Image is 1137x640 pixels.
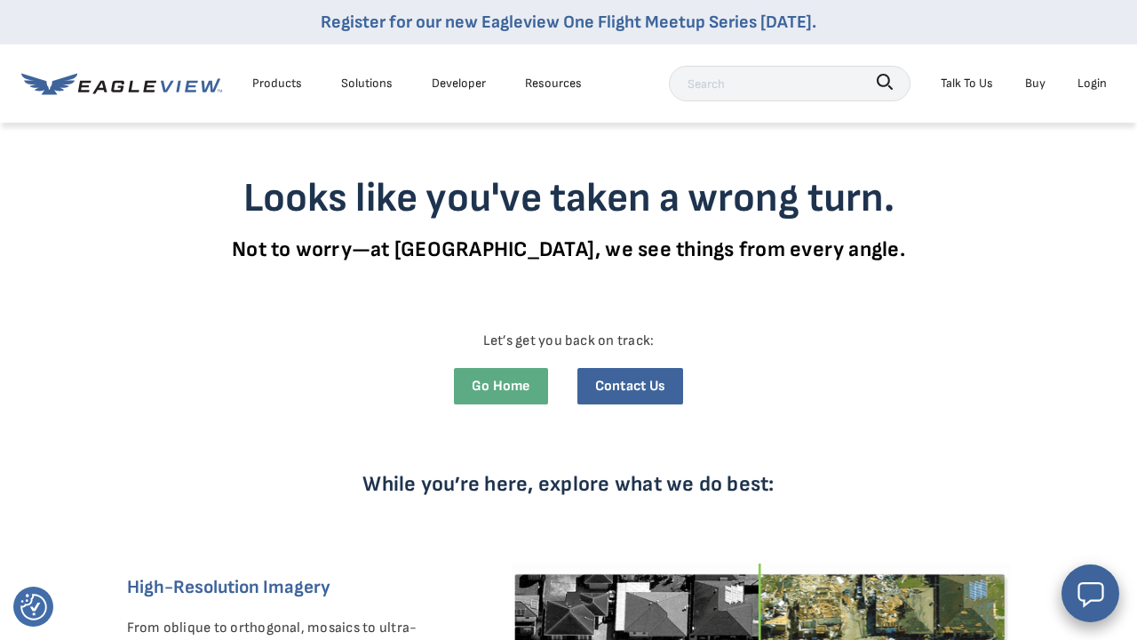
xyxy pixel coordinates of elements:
[669,66,910,101] input: Search
[107,329,1030,355] p: Let’s get you back on track:
[577,368,683,404] a: Contact Us
[432,72,486,94] a: Developer
[454,368,548,404] a: Go Home
[525,72,582,94] div: Resources
[93,174,1044,223] h3: Looks like you've taken a wrong turn.
[1025,72,1046,94] a: Buy
[127,572,472,603] h6: High-Resolution Imagery
[941,72,993,94] div: Talk To Us
[1061,564,1119,622] button: Open chat window
[321,12,816,33] a: Register for our new Eagleview One Flight Meetup Series [DATE].
[142,471,995,497] p: While you’re here, explore what we do best:
[341,72,393,94] div: Solutions
[20,594,47,620] img: Revisit consent button
[93,236,1044,262] p: Not to worry—at [GEOGRAPHIC_DATA], we see things from every angle.
[252,72,302,94] div: Products
[20,594,47,620] button: Consent Preferences
[1077,72,1107,94] div: Login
